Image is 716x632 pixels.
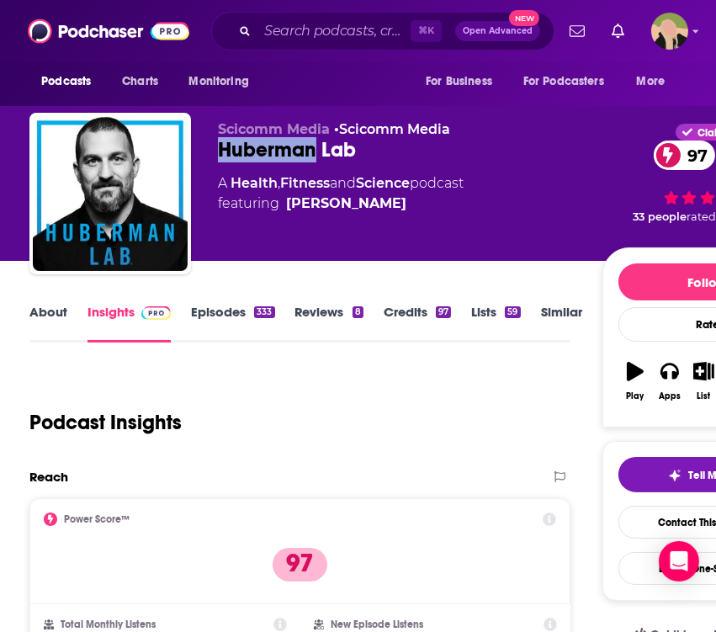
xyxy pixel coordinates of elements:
[471,304,520,343] a: Lists59
[177,66,270,98] button: open menu
[671,141,716,170] span: 97
[218,194,464,214] span: featuring
[33,116,188,271] img: Huberman Lab
[29,66,113,98] button: open menu
[651,13,688,50] img: User Profile
[29,410,182,435] h1: Podcast Insights
[356,175,410,191] a: Science
[659,391,681,401] div: Apps
[111,66,168,98] a: Charts
[280,175,330,191] a: Fitness
[211,12,554,50] div: Search podcasts, credits, & more...
[29,304,67,343] a: About
[218,121,330,137] span: Scicomm Media
[436,306,451,318] div: 97
[627,391,644,401] div: Play
[218,173,464,214] div: A podcast
[652,351,687,412] button: Apps
[651,13,688,50] button: Show profile menu
[29,469,68,485] h2: Reach
[191,304,274,343] a: Episodes333
[41,70,91,93] span: Podcasts
[509,10,539,26] span: New
[505,306,520,318] div: 59
[61,619,156,630] h2: Total Monthly Listens
[188,70,248,93] span: Monitoring
[257,18,411,45] input: Search podcasts, credits, & more...
[563,17,591,45] a: Show notifications dropdown
[605,17,631,45] a: Show notifications dropdown
[384,304,451,343] a: Credits97
[141,306,171,320] img: Podchaser Pro
[295,304,363,343] a: Reviews8
[254,306,274,318] div: 333
[455,21,540,41] button: Open AdvancedNew
[330,175,356,191] span: and
[633,210,687,223] span: 33 people
[28,15,189,47] img: Podchaser - Follow, Share and Rate Podcasts
[697,391,711,401] div: List
[231,175,278,191] a: Health
[668,469,682,482] img: tell me why sparkle
[637,70,666,93] span: More
[273,548,327,582] p: 97
[414,66,513,98] button: open menu
[463,27,533,35] span: Open Advanced
[654,141,716,170] a: 97
[334,121,450,137] span: •
[331,619,423,630] h2: New Episode Listens
[512,66,628,98] button: open menu
[286,194,406,214] a: Dr. Andrew Huberman
[659,541,699,582] div: Open Intercom Messenger
[88,304,171,343] a: InsightsPodchaser Pro
[122,70,158,93] span: Charts
[651,13,688,50] span: Logged in as KatMcMahonn
[411,20,442,42] span: ⌘ K
[426,70,492,93] span: For Business
[64,513,130,525] h2: Power Score™
[339,121,450,137] a: Scicomm Media
[523,70,604,93] span: For Podcasters
[618,351,653,412] button: Play
[625,66,687,98] button: open menu
[541,304,582,343] a: Similar
[278,175,280,191] span: ,
[353,306,363,318] div: 8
